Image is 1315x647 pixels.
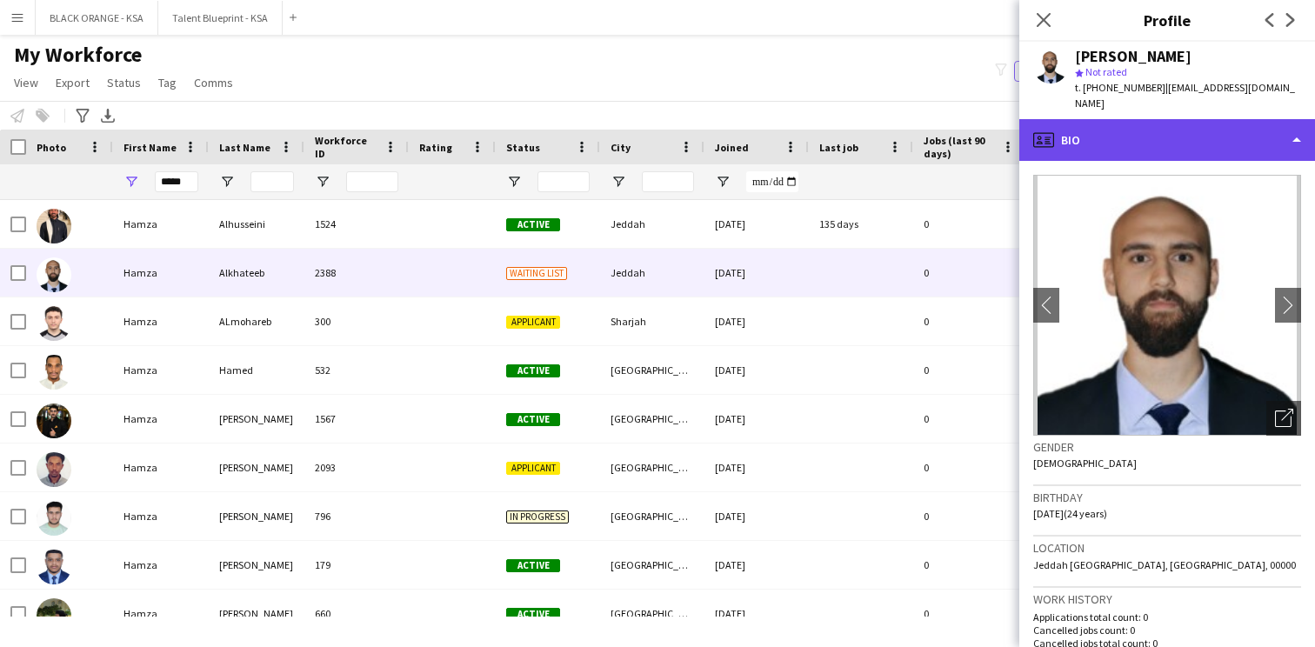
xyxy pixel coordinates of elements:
[704,297,809,345] div: [DATE]
[506,510,569,524] span: In progress
[315,134,377,160] span: Workforce ID
[37,141,66,154] span: Photo
[49,71,97,94] a: Export
[250,171,294,192] input: Last Name Filter Input
[1033,439,1301,455] h3: Gender
[1014,61,1101,82] button: Everyone2,367
[1075,49,1192,64] div: [PERSON_NAME]
[36,1,158,35] button: BLACK ORANGE - KSA
[600,346,704,394] div: [GEOGRAPHIC_DATA]
[506,218,560,231] span: Active
[304,541,409,589] div: 179
[1033,558,1296,571] span: Jeddah [GEOGRAPHIC_DATA], [GEOGRAPHIC_DATA], 00000
[715,174,731,190] button: Open Filter Menu
[1019,119,1315,161] div: Bio
[600,541,704,589] div: [GEOGRAPHIC_DATA]
[704,541,809,589] div: [DATE]
[37,501,71,536] img: Hamza Karim
[642,171,694,192] input: City Filter Input
[304,395,409,443] div: 1567
[913,200,1026,248] div: 0
[209,395,304,443] div: [PERSON_NAME]
[37,598,71,633] img: Hamza Zakir
[506,267,567,280] span: Waiting list
[113,590,209,637] div: Hamza
[209,492,304,540] div: [PERSON_NAME]
[151,71,184,94] a: Tag
[315,174,330,190] button: Open Filter Menu
[37,257,71,292] img: Hamza Alkhateeb
[209,346,304,394] div: Hamed
[611,141,631,154] span: City
[537,171,590,192] input: Status Filter Input
[113,297,209,345] div: Hamza
[113,444,209,491] div: Hamza
[37,550,71,584] img: Hamza Omar
[113,249,209,297] div: Hamza
[97,105,118,126] app-action-btn: Export XLSX
[506,174,522,190] button: Open Filter Menu
[913,492,1026,540] div: 0
[37,355,71,390] img: Hamza Hamed
[506,413,560,426] span: Active
[123,174,139,190] button: Open Filter Menu
[7,71,45,94] a: View
[506,559,560,572] span: Active
[1033,610,1301,624] p: Applications total count: 0
[913,346,1026,394] div: 0
[37,452,71,487] img: Hamza Issam
[158,75,177,90] span: Tag
[37,404,71,438] img: Hamza Husam aldeen
[704,492,809,540] div: [DATE]
[209,444,304,491] div: [PERSON_NAME]
[113,492,209,540] div: Hamza
[107,75,141,90] span: Status
[600,590,704,637] div: [GEOGRAPHIC_DATA]
[113,200,209,248] div: Hamza
[219,174,235,190] button: Open Filter Menu
[913,444,1026,491] div: 0
[913,590,1026,637] div: 0
[1033,175,1301,436] img: Crew avatar or photo
[600,395,704,443] div: [GEOGRAPHIC_DATA]
[304,590,409,637] div: 660
[209,297,304,345] div: ALmohareb
[1033,507,1107,520] span: [DATE] (24 years)
[746,171,798,192] input: Joined Filter Input
[304,444,409,491] div: 2093
[346,171,398,192] input: Workforce ID Filter Input
[506,316,560,329] span: Applicant
[419,141,452,154] span: Rating
[123,141,177,154] span: First Name
[56,75,90,90] span: Export
[506,141,540,154] span: Status
[506,364,560,377] span: Active
[1033,490,1301,505] h3: Birthday
[819,141,858,154] span: Last job
[1075,81,1165,94] span: t. [PHONE_NUMBER]
[304,200,409,248] div: 1524
[600,200,704,248] div: Jeddah
[209,590,304,637] div: [PERSON_NAME]
[1085,65,1127,78] span: Not rated
[304,249,409,297] div: 2388
[187,71,240,94] a: Comms
[600,249,704,297] div: Jeddah
[113,395,209,443] div: Hamza
[37,306,71,341] img: Hamza ALmohareb
[113,346,209,394] div: Hamza
[1033,457,1137,470] span: [DEMOGRAPHIC_DATA]
[209,200,304,248] div: Alhusseini
[506,608,560,621] span: Active
[1033,591,1301,607] h3: Work history
[913,541,1026,589] div: 0
[704,590,809,637] div: [DATE]
[704,395,809,443] div: [DATE]
[704,200,809,248] div: [DATE]
[600,444,704,491] div: [GEOGRAPHIC_DATA]
[913,297,1026,345] div: 0
[506,462,560,475] span: Applicant
[14,42,142,68] span: My Workforce
[715,141,749,154] span: Joined
[209,541,304,589] div: [PERSON_NAME]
